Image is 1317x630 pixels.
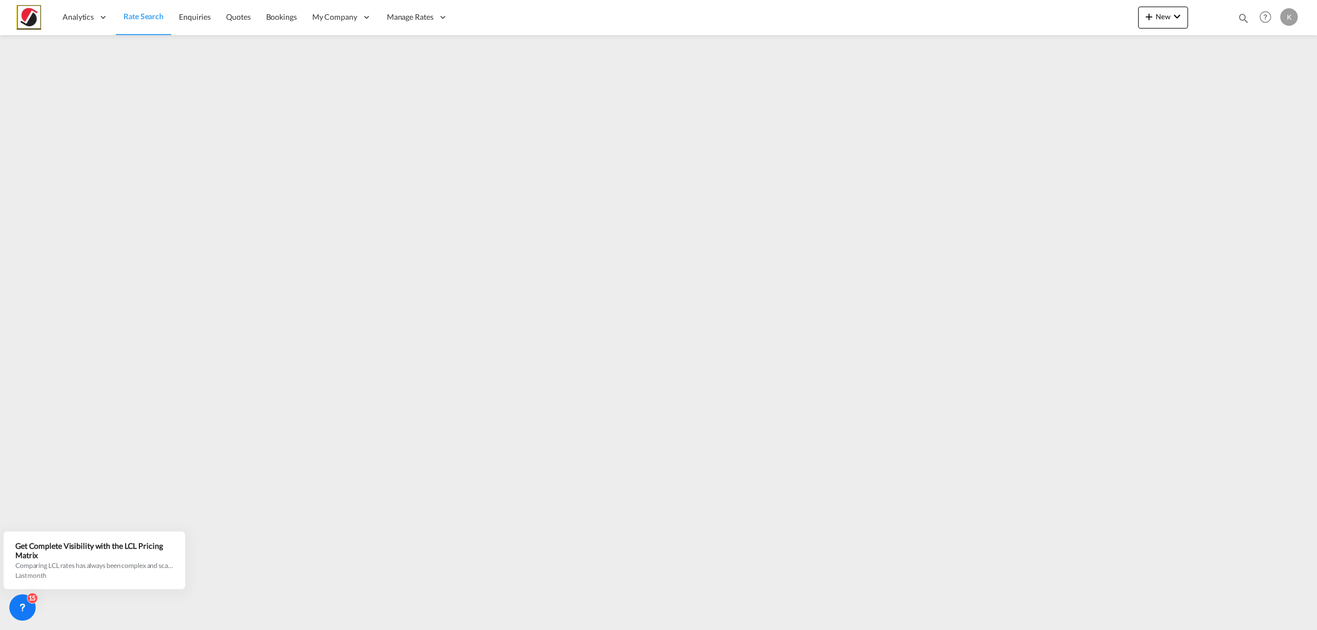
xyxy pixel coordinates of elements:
[1237,12,1250,24] md-icon: icon-magnify
[1142,12,1184,21] span: New
[312,12,357,22] span: My Company
[1256,8,1275,26] span: Help
[123,12,164,21] span: Rate Search
[226,12,250,21] span: Quotes
[179,12,211,21] span: Enquiries
[266,12,297,21] span: Bookings
[1142,10,1156,23] md-icon: icon-plus 400-fg
[1138,7,1188,29] button: icon-plus 400-fgNewicon-chevron-down
[1256,8,1280,27] div: Help
[387,12,434,22] span: Manage Rates
[63,12,94,22] span: Analytics
[1280,8,1298,26] div: K
[1170,10,1184,23] md-icon: icon-chevron-down
[16,5,41,30] img: a48b9190ed6d11ed9026135994875d88.jpg
[1237,12,1250,29] div: icon-magnify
